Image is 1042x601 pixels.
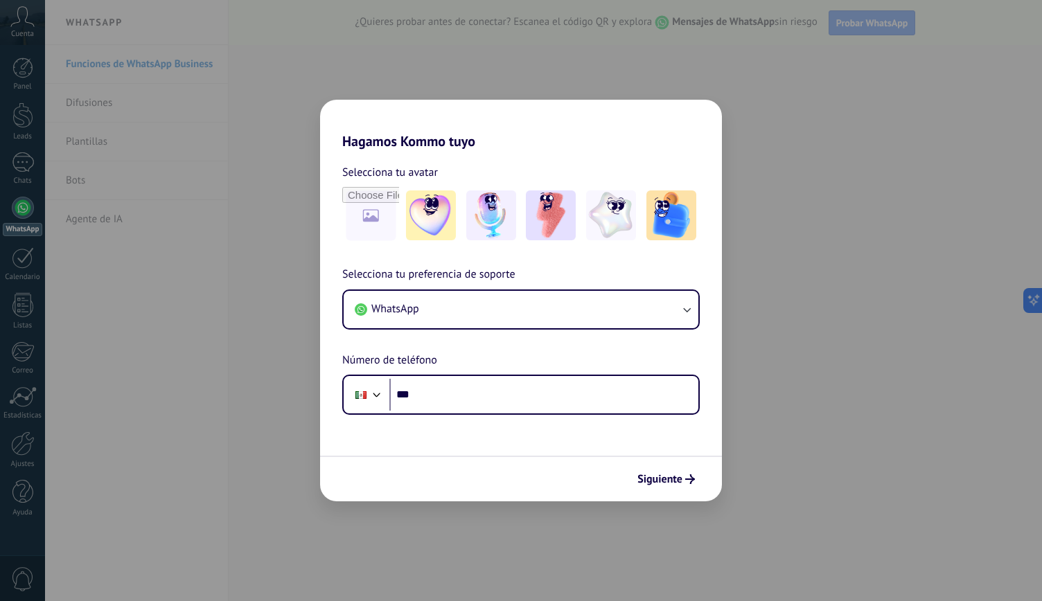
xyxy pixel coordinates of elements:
[646,190,696,240] img: -5.jpeg
[348,380,374,409] div: Mexico: + 52
[586,190,636,240] img: -4.jpeg
[344,291,698,328] button: WhatsApp
[320,100,722,150] h2: Hagamos Kommo tuyo
[637,474,682,484] span: Siguiente
[406,190,456,240] img: -1.jpeg
[371,302,419,316] span: WhatsApp
[342,352,437,370] span: Número de teléfono
[342,266,515,284] span: Selecciona tu preferencia de soporte
[631,467,701,491] button: Siguiente
[526,190,576,240] img: -3.jpeg
[342,163,438,181] span: Selecciona tu avatar
[466,190,516,240] img: -2.jpeg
